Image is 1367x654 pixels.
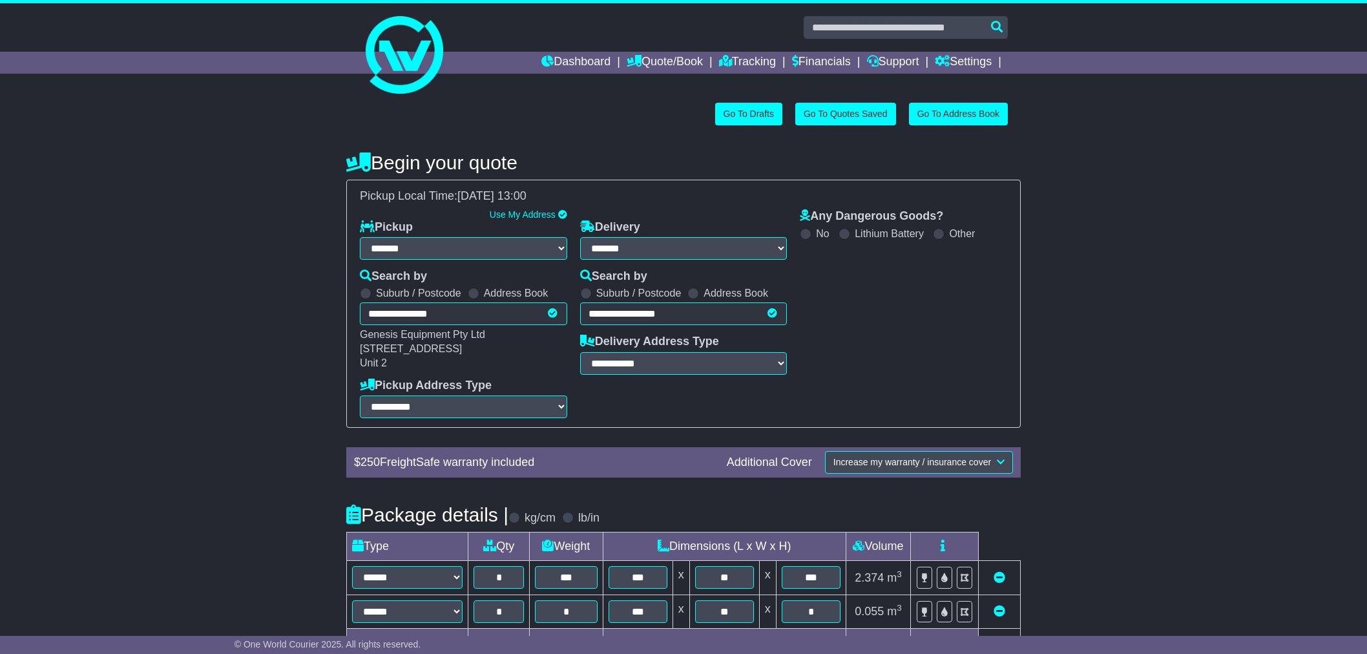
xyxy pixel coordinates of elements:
[578,511,600,525] label: lb/in
[360,379,492,393] label: Pickup Address Type
[887,571,902,584] span: m
[346,504,508,525] h4: Package details |
[376,287,461,299] label: Suburb / Postcode
[825,451,1013,474] button: Increase my warranty / insurance cover
[855,605,884,618] span: 0.055
[720,456,819,470] div: Additional Cover
[855,227,924,240] label: Lithium Battery
[541,52,610,74] a: Dashboard
[897,569,902,579] sup: 3
[867,52,919,74] a: Support
[360,357,387,368] span: Unit 2
[833,457,991,467] span: Increase my warranty / insurance cover
[800,209,943,224] label: Any Dangerous Goods?
[580,220,640,235] label: Delivery
[994,605,1005,618] a: Remove this item
[360,269,427,284] label: Search by
[887,605,902,618] span: m
[627,52,703,74] a: Quote/Book
[468,533,530,561] td: Qty
[360,456,380,469] span: 250
[759,561,776,595] td: x
[360,329,485,340] span: Genesis Equipment Pty Ltd
[360,343,462,354] span: [STREET_ADDRESS]
[792,52,851,74] a: Financials
[994,571,1005,584] a: Remove this item
[580,335,719,349] label: Delivery Address Type
[673,595,689,628] td: x
[235,639,421,649] span: © One World Courier 2025. All rights reserved.
[580,269,647,284] label: Search by
[759,595,776,628] td: x
[490,209,556,220] a: Use My Address
[673,561,689,595] td: x
[715,103,782,125] a: Go To Drafts
[846,533,910,561] td: Volume
[348,456,720,470] div: $ FreightSafe warranty included
[949,227,975,240] label: Other
[347,533,468,561] td: Type
[603,533,846,561] td: Dimensions (L x W x H)
[530,533,603,561] td: Weight
[897,634,902,644] sup: 3
[704,287,768,299] label: Address Book
[816,227,829,240] label: No
[795,103,896,125] a: Go To Quotes Saved
[935,52,992,74] a: Settings
[457,189,527,202] span: [DATE] 13:00
[525,511,556,525] label: kg/cm
[855,571,884,584] span: 2.374
[484,287,548,299] label: Address Book
[596,287,682,299] label: Suburb / Postcode
[353,189,1014,204] div: Pickup Local Time:
[346,152,1021,173] h4: Begin your quote
[897,603,902,613] sup: 3
[719,52,776,74] a: Tracking
[909,103,1008,125] a: Go To Address Book
[360,220,413,235] label: Pickup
